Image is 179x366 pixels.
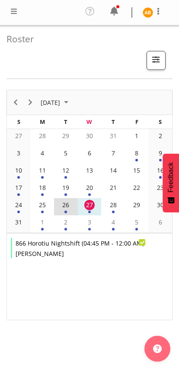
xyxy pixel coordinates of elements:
div: 28 [108,200,118,210]
span: M [40,118,45,126]
div: 5 [131,217,142,227]
div: 15 [131,165,142,176]
button: Previous [10,97,22,108]
div: 6 [155,217,166,227]
div: 25 [37,200,48,210]
div: 20 [84,183,95,193]
div: 12 [61,165,71,176]
table: of August 2025 [7,129,172,233]
div: 30 [84,131,95,141]
div: 31 [13,217,24,227]
div: 6 [84,148,95,158]
div: 866 Horotiu Nightshift Begin From Tuesday, August 26, 2025 at 4:45:00 PM GMT+12:00 Ends At Wednes... [11,238,147,258]
div: 29 [61,131,71,141]
img: help-xxl-2.png [153,344,162,353]
span: F [135,118,138,126]
div: 1 [131,131,142,141]
div: Previous [8,90,23,114]
div: Next [23,90,38,114]
div: 24 [13,200,24,210]
div: 10 [13,165,24,176]
div: of August 2025 [6,90,173,320]
div: 26 [61,200,71,210]
span: W [86,118,92,126]
div: 2 [155,131,166,141]
span: S [159,118,162,126]
div: 1 [37,217,48,227]
span: [DATE] [40,97,61,108]
div: 3 [13,148,24,158]
button: August 2025 [39,97,72,108]
button: Filter Shifts [147,51,166,70]
span: T [64,118,67,126]
button: Feedback - Show survey [163,154,179,212]
div: 29 [131,200,142,210]
div: 2 [61,217,71,227]
div: 16 [155,165,166,176]
button: Next [25,97,36,108]
span: T [112,118,115,126]
div: 14 [108,165,118,176]
div: 23 [155,183,166,193]
div: 30 [155,200,166,210]
div: 27 [84,200,95,210]
div: 18 [37,183,48,193]
div: 19 [61,183,71,193]
div: 4 [37,148,48,158]
div: 31 [108,131,118,141]
span: S [17,118,20,126]
div: 28 [37,131,48,141]
div: 11 [37,165,48,176]
div: 5 [61,148,71,158]
div: 3 [84,217,95,227]
span: 04:45 PM - 12:00 AM [83,239,142,247]
span: Feedback [167,162,175,192]
div: 7 [108,148,118,158]
div: 17 [13,183,24,193]
div: 13 [84,165,95,176]
img: angela-burrill10486.jpg [143,7,153,18]
div: 27 [13,131,24,141]
div: 21 [108,183,118,193]
div: 8 [131,148,142,158]
h4: Roster [6,34,166,44]
div: [PERSON_NAME] [16,249,144,258]
div: 4 [108,217,118,227]
div: 9 [155,148,166,158]
div: 866 Horotiu Nightshift ( ) [16,238,144,249]
div: 22 [131,183,142,193]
